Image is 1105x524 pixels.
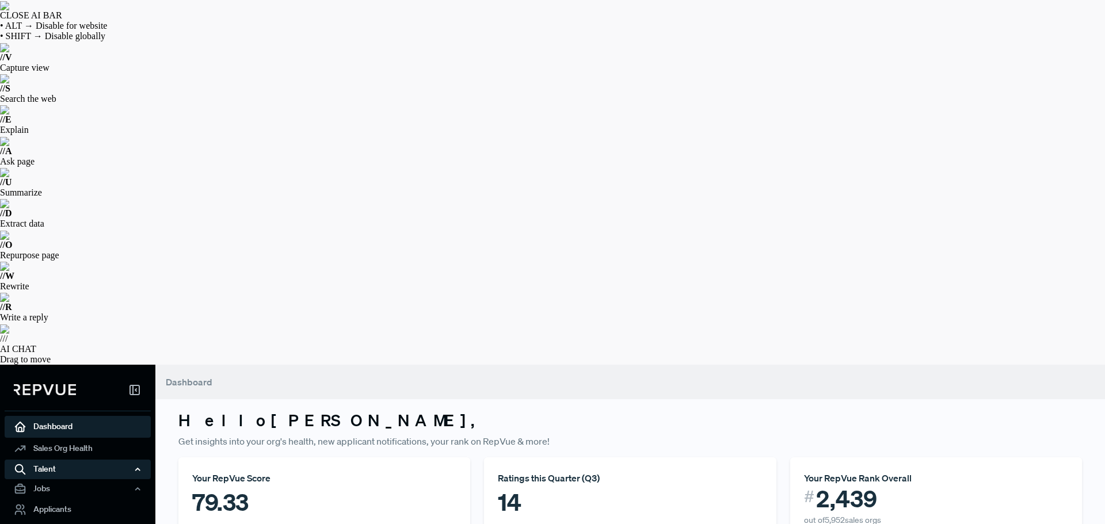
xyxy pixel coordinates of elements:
div: Ratings this Quarter ( Q3 ) [498,471,762,485]
button: Talent [5,460,151,479]
button: Jobs [5,479,151,499]
a: Applicants [5,499,151,521]
img: RepVue [14,384,76,396]
span: Dashboard [166,376,212,388]
div: Your RepVue Score [192,471,456,485]
h3: Hello [PERSON_NAME] , [178,411,1082,430]
a: Dashboard [5,416,151,438]
div: 79.33 [192,485,456,519]
a: Sales Org Health [5,438,151,460]
p: Get insights into your org's health, new applicant notifications, your rank on RepVue & more! [178,434,1082,448]
div: 14 [498,485,762,519]
span: 2,439 [816,485,877,512]
span: Your RepVue Rank Overall [804,472,912,484]
span: # [804,485,814,508]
